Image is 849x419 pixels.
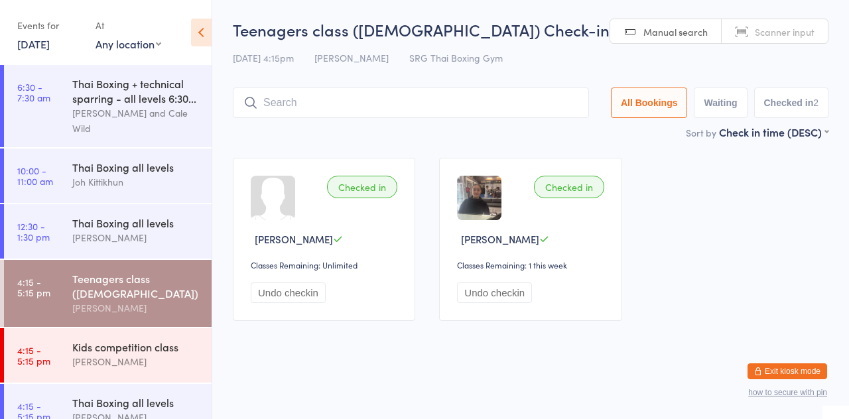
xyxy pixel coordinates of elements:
span: SRG Thai Boxing Gym [409,51,503,64]
span: [PERSON_NAME] [255,232,333,246]
div: Events for [17,15,82,36]
a: 4:15 -5:15 pmTeenagers class ([DEMOGRAPHIC_DATA])[PERSON_NAME] [4,260,212,327]
span: [PERSON_NAME] [461,232,539,246]
a: 10:00 -11:00 amThai Boxing all levelsJoh Kittikhun [4,149,212,203]
div: 2 [813,97,818,108]
div: [PERSON_NAME] [72,230,200,245]
time: 10:00 - 11:00 am [17,165,53,186]
div: Joh Kittikhun [72,174,200,190]
div: At [96,15,161,36]
span: Scanner input [755,25,815,38]
div: Check in time (DESC) [719,125,828,139]
time: 4:15 - 5:15 pm [17,276,50,298]
span: [DATE] 4:15pm [233,51,294,64]
input: Search [233,88,589,118]
time: 4:15 - 5:15 pm [17,345,50,366]
time: 6:30 - 7:30 am [17,82,50,103]
div: Thai Boxing all levels [72,160,200,174]
h2: Teenagers class ([DEMOGRAPHIC_DATA]) Check-in [233,19,828,40]
button: how to secure with pin [748,388,827,397]
span: [PERSON_NAME] [314,51,389,64]
a: 12:30 -1:30 pmThai Boxing all levels[PERSON_NAME] [4,204,212,259]
div: Teenagers class ([DEMOGRAPHIC_DATA]) [72,271,200,300]
span: Manual search [643,25,708,38]
a: 6:30 -7:30 amThai Boxing + technical sparring - all levels 6:30...[PERSON_NAME] and Cale Wild [4,65,212,147]
div: Kids competition class [72,339,200,354]
div: [PERSON_NAME] [72,300,200,316]
div: [PERSON_NAME] [72,354,200,369]
div: Thai Boxing + technical sparring - all levels 6:30... [72,76,200,105]
time: 12:30 - 1:30 pm [17,221,50,242]
div: Checked in [534,176,604,198]
div: Classes Remaining: Unlimited [251,259,401,270]
a: [DATE] [17,36,50,51]
img: image1741669876.png [457,176,501,220]
a: 4:15 -5:15 pmKids competition class[PERSON_NAME] [4,328,212,383]
button: Undo checkin [457,282,532,303]
div: Any location [96,36,161,51]
div: Checked in [327,176,397,198]
label: Sort by [686,126,716,139]
button: Undo checkin [251,282,326,303]
div: Thai Boxing all levels [72,395,200,410]
button: Exit kiosk mode [748,363,827,379]
button: Waiting [694,88,747,118]
button: All Bookings [611,88,688,118]
div: [PERSON_NAME] and Cale Wild [72,105,200,136]
button: Checked in2 [754,88,829,118]
div: Classes Remaining: 1 this week [457,259,608,270]
div: Thai Boxing all levels [72,215,200,230]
